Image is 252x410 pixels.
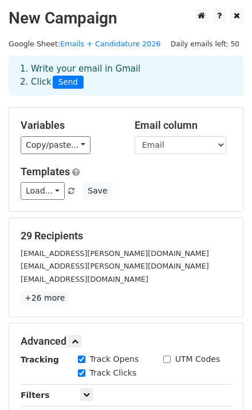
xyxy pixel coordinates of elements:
small: [EMAIL_ADDRESS][DOMAIN_NAME] [21,275,148,283]
small: [EMAIL_ADDRESS][PERSON_NAME][DOMAIN_NAME] [21,249,209,258]
a: Copy/paste... [21,136,90,154]
label: Track Clicks [90,367,137,379]
label: Track Opens [90,353,139,365]
small: Google Sheet: [9,40,161,48]
h5: 29 Recipients [21,230,231,242]
a: Emails + Candidature 2026 [60,40,161,48]
h2: New Campaign [9,9,243,28]
a: +26 more [21,291,69,305]
h5: Advanced [21,335,231,348]
h5: Variables [21,119,117,132]
div: 1. Write your email in Gmail 2. Click [11,62,241,89]
small: [EMAIL_ADDRESS][PERSON_NAME][DOMAIN_NAME] [21,262,209,270]
strong: Filters [21,391,50,400]
button: Save [82,182,112,200]
span: Send [53,76,84,89]
a: Daily emails left: 50 [167,40,243,48]
a: Templates [21,165,70,178]
span: Daily emails left: 50 [167,38,243,50]
strong: Tracking [21,355,59,364]
h5: Email column [135,119,231,132]
label: UTM Codes [175,353,220,365]
iframe: Chat Widget [195,355,252,410]
a: Load... [21,182,65,200]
